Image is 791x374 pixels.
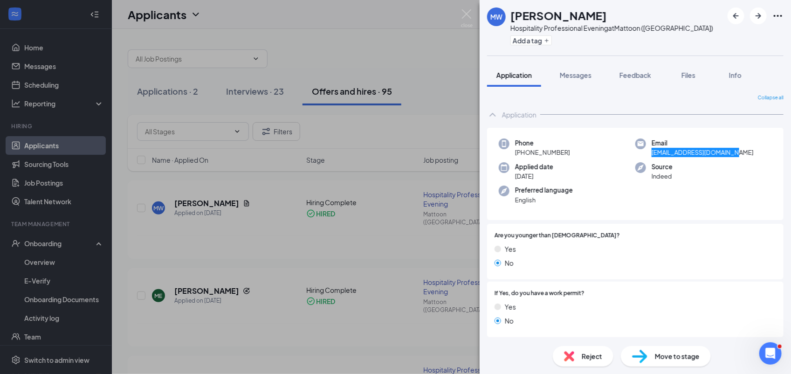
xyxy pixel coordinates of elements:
span: Info [729,71,742,79]
svg: ArrowRight [753,10,764,21]
div: Hospitality Professional Evening at Mattoon ([GEOGRAPHIC_DATA]) [510,23,713,33]
span: Move to stage [655,351,700,361]
button: ArrowRight [750,7,767,24]
span: Email [652,139,754,148]
span: No [505,316,514,326]
button: PlusAdd a tag [510,35,552,45]
div: Application [502,110,537,119]
svg: ArrowLeftNew [730,10,742,21]
svg: ChevronUp [487,109,498,120]
button: ArrowLeftNew [728,7,744,24]
span: [DATE] [515,172,553,181]
span: English [515,195,573,205]
span: Applied date [515,162,553,172]
span: Collapse all [758,94,784,102]
span: Yes [505,244,516,254]
span: Files [681,71,695,79]
h1: [PERSON_NAME] [510,7,607,23]
span: Feedback [619,71,651,79]
span: Messages [560,71,592,79]
span: No [505,258,514,268]
span: Indeed [652,172,673,181]
span: Phone [515,139,570,148]
span: If Yes, do you have a work permit? [495,289,585,298]
span: [PHONE_NUMBER] [515,148,570,157]
span: Source [652,162,673,172]
svg: Plus [544,38,550,43]
span: Application [496,71,532,79]
div: MW [490,12,502,21]
span: Yes [505,302,516,312]
span: Preferred language [515,186,573,195]
iframe: Intercom live chat [759,342,782,365]
svg: Ellipses [772,10,784,21]
span: [EMAIL_ADDRESS][DOMAIN_NAME] [652,148,754,157]
span: Reject [582,351,602,361]
span: Are you younger than [DEMOGRAPHIC_DATA]? [495,231,620,240]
